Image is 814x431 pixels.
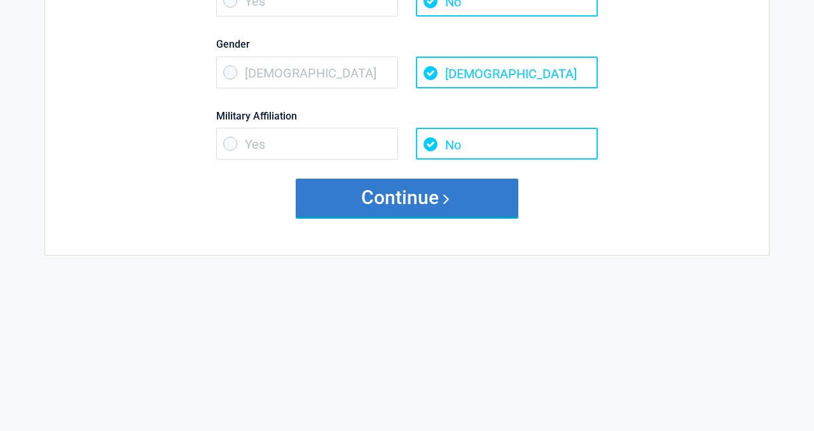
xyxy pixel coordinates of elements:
[216,107,598,125] label: Military Affiliation
[216,57,398,88] span: [DEMOGRAPHIC_DATA]
[296,179,518,217] button: Continue
[416,128,598,160] span: No
[216,36,598,53] label: Gender
[416,57,598,88] span: [DEMOGRAPHIC_DATA]
[216,128,398,160] span: Yes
